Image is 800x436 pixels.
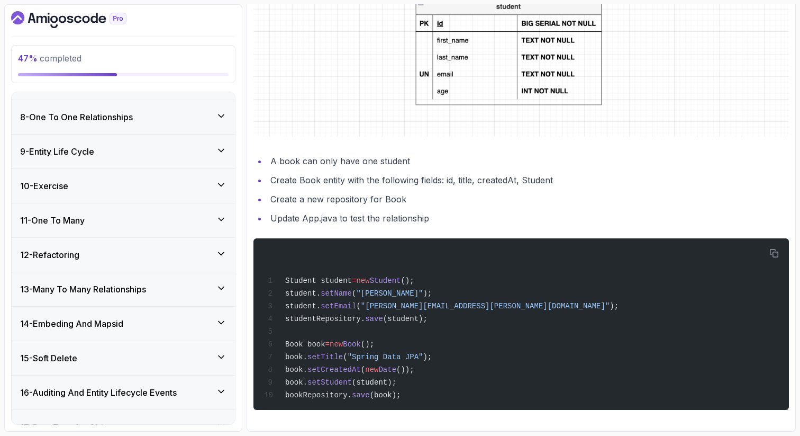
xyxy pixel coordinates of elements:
span: bookRepository. [285,391,352,399]
span: ); [423,289,432,298]
a: Dashboard [11,11,151,28]
span: = [352,277,356,285]
span: (); [361,340,374,349]
h3: 11 - One To Many [20,214,85,227]
span: "Spring Data JPA" [348,353,423,361]
span: "[PERSON_NAME]" [356,289,423,298]
span: setStudent [307,378,352,387]
h3: 14 - Embeding And Mapsid [20,317,123,330]
button: 11-One To Many [12,203,235,237]
button: 10-Exercise [12,169,235,203]
span: completed [18,53,81,64]
span: Student student [285,277,352,285]
span: student. [285,302,321,310]
span: ); [610,302,619,310]
span: book. [285,353,307,361]
button: 15-Soft Delete [12,341,235,375]
span: (); [401,277,414,285]
button: 16-Auditing And Entity Lifecycle Events [12,376,235,410]
h3: 17 - Data Transfer Objects [20,421,120,433]
li: Create a new repository for Book [267,192,789,207]
span: setTitle [307,353,343,361]
span: ( [356,302,360,310]
h3: 13 - Many To Many Relationships [20,283,146,296]
span: Date [378,366,396,374]
h3: 16 - Auditing And Entity Lifecycle Events [20,386,177,399]
span: "[PERSON_NAME][EMAIL_ADDRESS][PERSON_NAME][DOMAIN_NAME]" [361,302,610,310]
span: studentRepository. [285,315,365,323]
li: A book can only have one student [267,154,789,168]
button: 12-Refactoring [12,238,235,272]
span: new [356,277,369,285]
button: 13-Many To Many Relationships [12,272,235,306]
span: 47 % [18,53,38,64]
h3: 10 - Exercise [20,180,68,192]
h3: 8 - One To One Relationships [20,111,133,123]
span: setEmail [321,302,356,310]
span: (student); [352,378,396,387]
span: Book book [285,340,325,349]
h3: 12 - Refactoring [20,248,79,261]
span: book. [285,366,307,374]
span: ); [423,353,432,361]
li: Update App.java to test the relationship [267,211,789,226]
span: ( [352,289,356,298]
span: new [365,366,378,374]
li: Create Book entity with the following fields: id, title, createdAt, Student [267,173,789,188]
span: setName [321,289,352,298]
span: ()); [396,366,414,374]
h3: 9 - Entity Life Cycle [20,145,94,158]
span: Book [343,340,361,349]
span: setCreatedAt [307,366,361,374]
h3: 15 - Soft Delete [20,352,77,364]
span: = [325,340,330,349]
span: student. [285,289,321,298]
span: book. [285,378,307,387]
span: Student [370,277,401,285]
span: ( [361,366,365,374]
span: (book); [370,391,401,399]
button: 8-One To One Relationships [12,100,235,134]
button: 14-Embeding And Mapsid [12,307,235,341]
span: save [352,391,370,399]
span: ( [343,353,347,361]
span: new [330,340,343,349]
button: 9-Entity Life Cycle [12,135,235,168]
span: (student); [383,315,428,323]
span: save [365,315,383,323]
